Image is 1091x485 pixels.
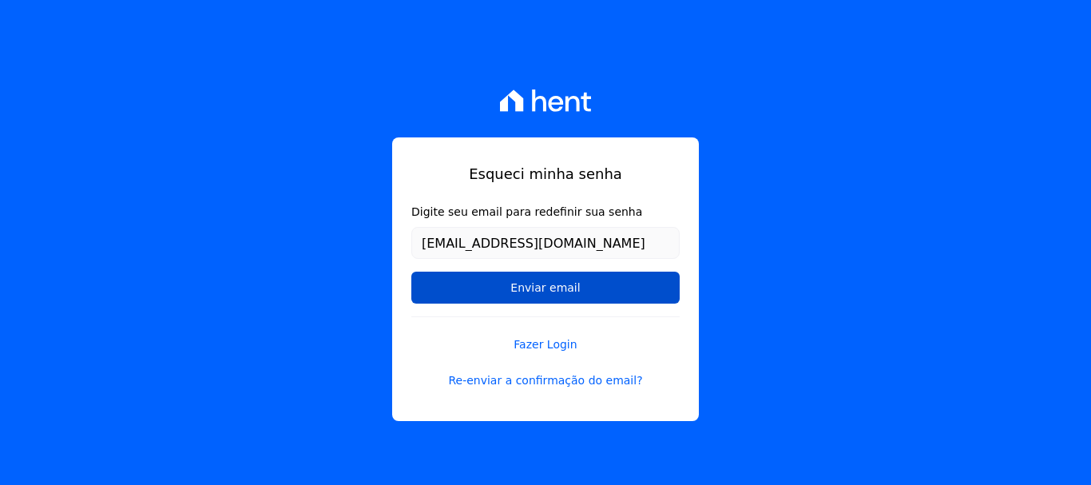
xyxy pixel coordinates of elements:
[411,163,680,185] h1: Esqueci minha senha
[411,227,680,259] input: Email
[411,272,680,304] input: Enviar email
[411,316,680,353] a: Fazer Login
[411,204,680,221] label: Digite seu email para redefinir sua senha
[411,372,680,389] a: Re-enviar a confirmação do email?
